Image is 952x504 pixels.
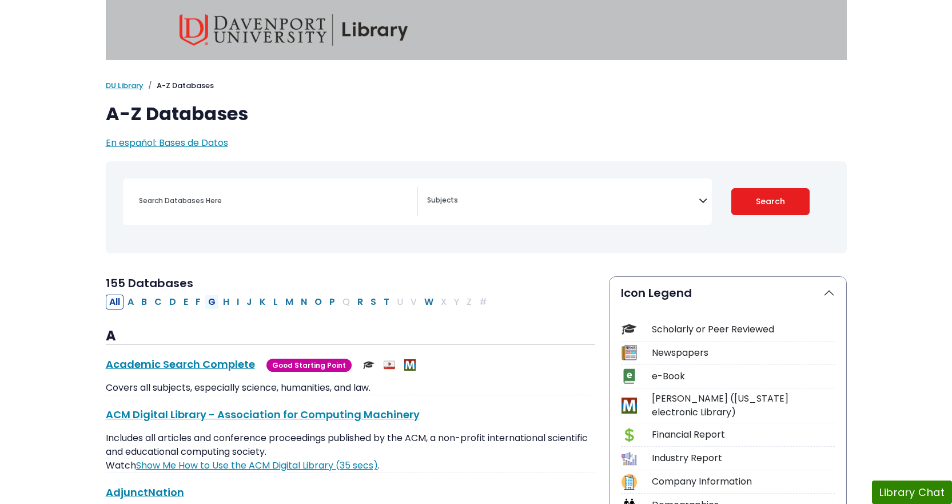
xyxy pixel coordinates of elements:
div: e-Book [652,370,835,383]
nav: Search filters [106,161,847,253]
p: Includes all articles and conference proceedings published by the ACM, a non-profit international... [106,431,595,473]
img: Icon MeL (Michigan electronic Library) [622,398,637,413]
button: Filter Results W [421,295,437,309]
div: Financial Report [652,428,835,442]
button: Filter Results K [256,295,269,309]
button: Filter Results I [233,295,242,309]
img: Scholarly or Peer Reviewed [363,359,375,371]
textarea: Search [427,197,699,206]
button: Filter Results P [326,295,338,309]
button: Filter Results F [192,295,204,309]
button: Filter Results M [282,295,297,309]
button: Filter Results S [367,295,380,309]
span: 155 Databases [106,275,193,291]
button: Filter Results A [124,295,137,309]
a: ACM Digital Library - Association for Computing Machinery [106,407,420,422]
button: Library Chat [872,481,952,504]
nav: breadcrumb [106,80,847,92]
button: Icon Legend [610,277,846,309]
div: Industry Report [652,451,835,465]
button: All [106,295,124,309]
h1: A-Z Databases [106,103,847,125]
img: Icon Newspapers [622,345,637,360]
img: Icon Company Information [622,474,637,490]
div: [PERSON_NAME] ([US_STATE] electronic Library) [652,392,835,419]
button: Filter Results N [297,295,310,309]
li: A-Z Databases [144,80,214,92]
button: Submit for Search Results [731,188,810,215]
a: AdjunctNation [106,485,184,499]
button: Filter Results H [220,295,233,309]
button: Filter Results T [380,295,393,309]
button: Filter Results D [166,295,180,309]
img: Audio & Video [384,359,395,371]
p: Covers all subjects, especially science, humanities, and law. [106,381,595,395]
input: Search database by title or keyword [132,192,417,209]
div: Alpha-list to filter by first letter of database name [106,295,492,308]
div: Newspapers [652,346,835,360]
div: Company Information [652,475,835,489]
a: En español: Bases de Datos [106,136,228,149]
span: Good Starting Point [266,359,352,372]
img: Icon e-Book [622,368,637,384]
img: Davenport University Library [180,14,408,46]
a: Academic Search Complete [106,357,255,371]
button: Filter Results O [311,295,325,309]
a: DU Library [106,80,144,91]
button: Filter Results B [138,295,150,309]
img: Icon Financial Report [622,427,637,443]
button: Filter Results R [354,295,367,309]
a: Link opens in new window [136,459,378,472]
button: Filter Results L [270,295,281,309]
button: Filter Results C [151,295,165,309]
img: MeL (Michigan electronic Library) [404,359,416,371]
img: Icon Industry Report [622,451,637,466]
button: Filter Results G [205,295,219,309]
button: Filter Results J [243,295,256,309]
button: Filter Results E [180,295,192,309]
img: Icon Scholarly or Peer Reviewed [622,322,637,337]
h3: A [106,328,595,345]
div: Scholarly or Peer Reviewed [652,323,835,336]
